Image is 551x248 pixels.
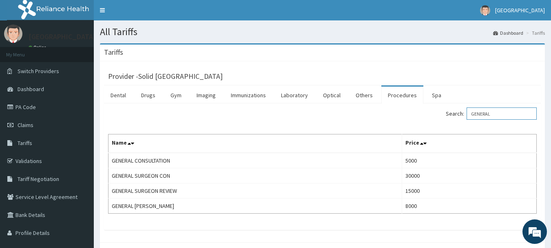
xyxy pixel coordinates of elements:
p: [GEOGRAPHIC_DATA] [29,33,96,40]
a: Gym [164,87,188,104]
a: Dashboard [493,29,523,36]
span: We're online! [47,73,113,155]
h1: All Tariffs [100,27,545,37]
td: GENERAL SURGEON CON [108,168,402,183]
span: [GEOGRAPHIC_DATA] [495,7,545,14]
a: Spa [425,87,448,104]
a: Dental [104,87,133,104]
a: Immunizations [224,87,272,104]
img: User Image [480,5,490,16]
a: Imaging [190,87,222,104]
li: Tariffs [524,29,545,36]
td: 30000 [402,168,537,183]
img: User Image [4,25,22,43]
td: GENERAL SURGEON REVIEW [108,183,402,199]
a: Others [349,87,379,104]
th: Price [402,134,537,153]
div: Minimize live chat window [134,4,153,24]
input: Search: [467,107,537,120]
h3: Provider - Solid [GEOGRAPHIC_DATA] [108,73,223,80]
span: Tariffs [18,139,32,147]
td: GENERAL CONSULTATION [108,153,402,168]
span: Tariff Negotiation [18,175,59,183]
span: Switch Providers [18,67,59,75]
a: Optical [316,87,347,104]
label: Search: [446,107,537,120]
div: Chat with us now [42,46,137,56]
a: Procedures [381,87,423,104]
img: d_794563401_company_1708531726252_794563401 [15,41,33,61]
h3: Tariffs [104,49,123,56]
td: 15000 [402,183,537,199]
th: Name [108,134,402,153]
textarea: Type your message and hit 'Enter' [4,163,155,192]
a: Online [29,45,48,50]
a: Laboratory [274,87,314,104]
td: 5000 [402,153,537,168]
td: 8000 [402,199,537,214]
td: GENERAL [PERSON_NAME] [108,199,402,214]
span: Claims [18,121,33,129]
span: Dashboard [18,85,44,93]
a: Drugs [135,87,162,104]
